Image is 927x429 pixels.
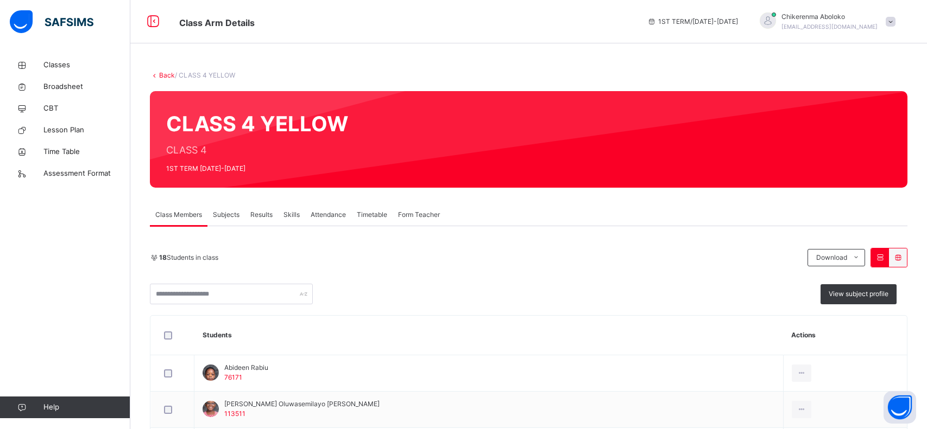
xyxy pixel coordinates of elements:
span: Classes [43,60,130,71]
span: [EMAIL_ADDRESS][DOMAIN_NAME] [781,23,878,30]
span: Class Arm Details [179,17,255,28]
b: 18 [159,253,167,261]
span: Time Table [43,146,130,157]
span: Subjects [213,210,239,220]
span: Class Members [155,210,202,220]
img: safsims [10,10,93,33]
span: Broadsheet [43,81,130,92]
span: [PERSON_NAME] Oluwasemilayo [PERSON_NAME] [224,399,380,409]
span: Assessment Format [43,168,130,179]
span: CBT [43,103,130,114]
span: Timetable [357,210,387,220]
span: Students in class [159,253,218,262]
span: Form Teacher [398,210,440,220]
span: Abideen Rabiu [224,363,268,373]
span: 76171 [224,373,242,381]
button: Open asap [884,391,916,424]
span: Chikerenma Aboloko [781,12,878,22]
span: 113511 [224,409,245,418]
span: Results [250,210,273,220]
div: ChikerenmaAboloko [749,12,901,31]
span: / CLASS 4 YELLOW [175,71,235,79]
th: Actions [783,316,907,355]
span: Skills [283,210,300,220]
span: session/term information [647,17,738,27]
th: Students [194,316,784,355]
span: Attendance [311,210,346,220]
span: Download [816,253,847,262]
span: Help [43,402,130,413]
span: Lesson Plan [43,125,130,136]
a: Back [159,71,175,79]
span: View subject profile [829,289,888,299]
